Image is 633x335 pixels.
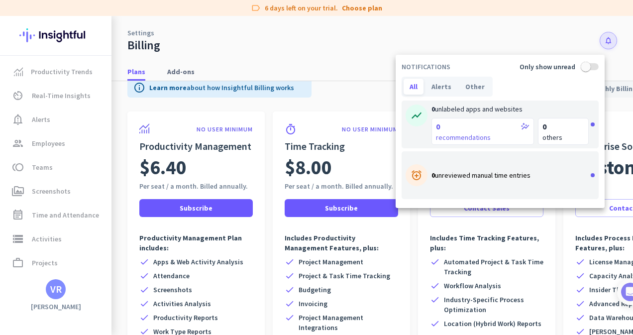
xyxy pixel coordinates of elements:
[514,62,577,72] label: Only show unread
[402,61,450,73] div: NOTIFICATIONS
[411,169,422,181] i: alarm_add
[431,105,435,113] span: 0
[404,79,423,95] div: All
[411,110,422,121] i: show_chart
[542,132,584,142] span: others
[436,120,440,132] span: 0
[436,132,529,142] span: recommendations
[435,105,523,113] span: unlabeled apps and websites
[431,171,435,180] span: 0
[435,171,530,180] span: unreviewed manual time entries
[425,79,457,95] div: Alerts
[459,79,491,95] div: Other
[521,122,529,131] i: auto_graph
[542,120,546,132] span: 0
